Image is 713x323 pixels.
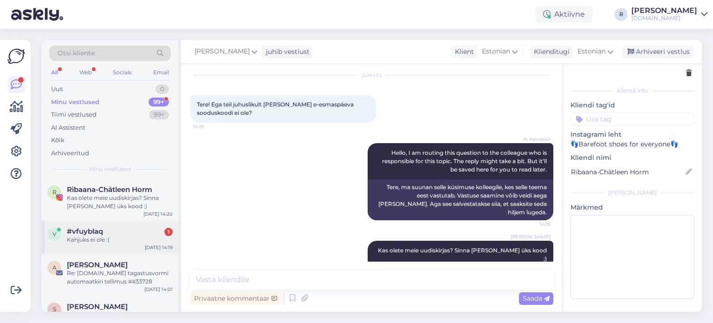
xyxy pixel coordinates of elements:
[52,189,57,196] span: R
[190,292,281,305] div: Privaatne kommentaar
[7,47,25,65] img: Askly Logo
[143,211,173,218] div: [DATE] 14:20
[164,228,173,236] div: 1
[52,231,56,237] span: v
[51,98,99,107] div: Minu vestlused
[570,100,694,110] p: Kliendi tag'id
[622,46,694,58] div: Arhiveeri vestlus
[111,66,134,79] div: Socials
[570,112,694,126] input: Lisa tag
[570,139,694,149] p: 👣Barefoot shoes for everyone👣
[51,123,85,132] div: AI Assistent
[58,48,95,58] span: Otsi kliente
[482,46,510,57] span: Estonian
[67,269,173,286] div: Re: [DOMAIN_NAME] tagastusvormi automaatkiri tellimus ##33728
[149,98,169,107] div: 99+
[378,247,548,262] span: Kas olete meie uudiskirjas? Sinna [PERSON_NAME] üks kood ;)
[570,189,694,197] div: [PERSON_NAME]
[51,136,65,145] div: Kõik
[631,14,697,22] div: [DOMAIN_NAME]
[67,236,173,244] div: Kahjuks ei ole :(
[523,294,550,303] span: Saada
[78,66,94,79] div: Web
[67,303,128,311] span: Sebastian Lerner
[516,221,551,228] span: 14:19
[197,101,355,116] span: Tere! Ega teil juhuslikult [PERSON_NAME] e-esmaspäeva sooduskoodi ei ole?
[577,46,606,57] span: Estonian
[368,179,553,220] div: Tere, ma suunan selle küsimuse kolleegile, kes selle teema eest vastutab. Vastuse saamine võib ve...
[193,123,228,130] span: 14:19
[51,85,63,94] div: Uus
[151,66,171,79] div: Email
[190,71,553,79] div: [DATE]
[156,85,169,94] div: 0
[49,66,60,79] div: All
[67,227,103,236] span: #vfuyblaq
[451,47,474,57] div: Klient
[67,194,173,211] div: Kas olete meie uudiskirjas? Sinna [PERSON_NAME] üks kood ;)
[51,110,97,119] div: Tiimi vestlused
[511,233,551,240] span: [PERSON_NAME]
[571,167,684,177] input: Lisa nimi
[67,311,173,319] div: Re: Tere
[145,244,173,251] div: [DATE] 14:19
[194,46,250,57] span: [PERSON_NAME]
[516,136,551,143] span: AI Assistent
[536,6,592,23] div: Aktiivne
[149,110,169,119] div: 99+
[89,165,131,173] span: Minu vestlused
[382,149,548,173] span: Hello, I am routing this question to the colleague who is responsible for this topic. The reply m...
[570,130,694,139] p: Instagrami leht
[570,86,694,95] div: Kliendi info
[52,264,57,271] span: A
[144,286,173,293] div: [DATE] 14:01
[67,261,128,269] span: Annika Sharai
[530,47,570,57] div: Klienditugi
[631,7,707,22] a: [PERSON_NAME][DOMAIN_NAME]
[67,185,152,194] span: Ribaana-Chätleen Horm
[570,153,694,163] p: Kliendi nimi
[51,149,89,158] div: Arhiveeritud
[570,203,694,212] p: Märkmed
[615,8,628,21] div: R
[53,306,56,313] span: S
[262,47,310,57] div: juhib vestlust
[631,7,697,14] div: [PERSON_NAME]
